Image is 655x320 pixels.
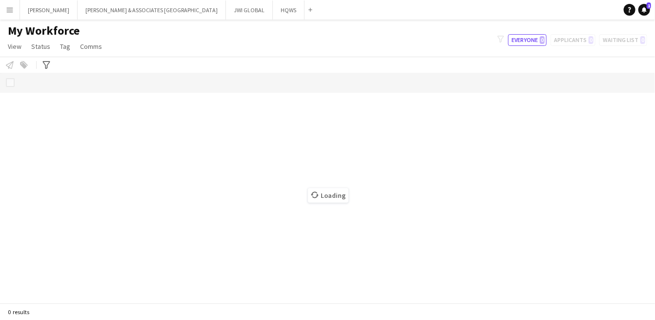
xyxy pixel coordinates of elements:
a: Status [27,40,54,53]
a: View [4,40,25,53]
button: [PERSON_NAME] & ASSOCIATES [GEOGRAPHIC_DATA] [78,0,226,20]
span: 0 [540,36,545,44]
button: Everyone0 [508,34,547,46]
span: View [8,42,21,51]
span: My Workforce [8,23,80,38]
a: Comms [76,40,106,53]
a: Tag [56,40,74,53]
button: [PERSON_NAME] [20,0,78,20]
a: 1 [638,4,650,16]
app-action-btn: Advanced filters [41,59,52,71]
span: Status [31,42,50,51]
span: Comms [80,42,102,51]
span: Loading [308,188,348,203]
span: Tag [60,42,70,51]
span: 1 [647,2,651,9]
button: HQWS [273,0,305,20]
button: JWI GLOBAL [226,0,273,20]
